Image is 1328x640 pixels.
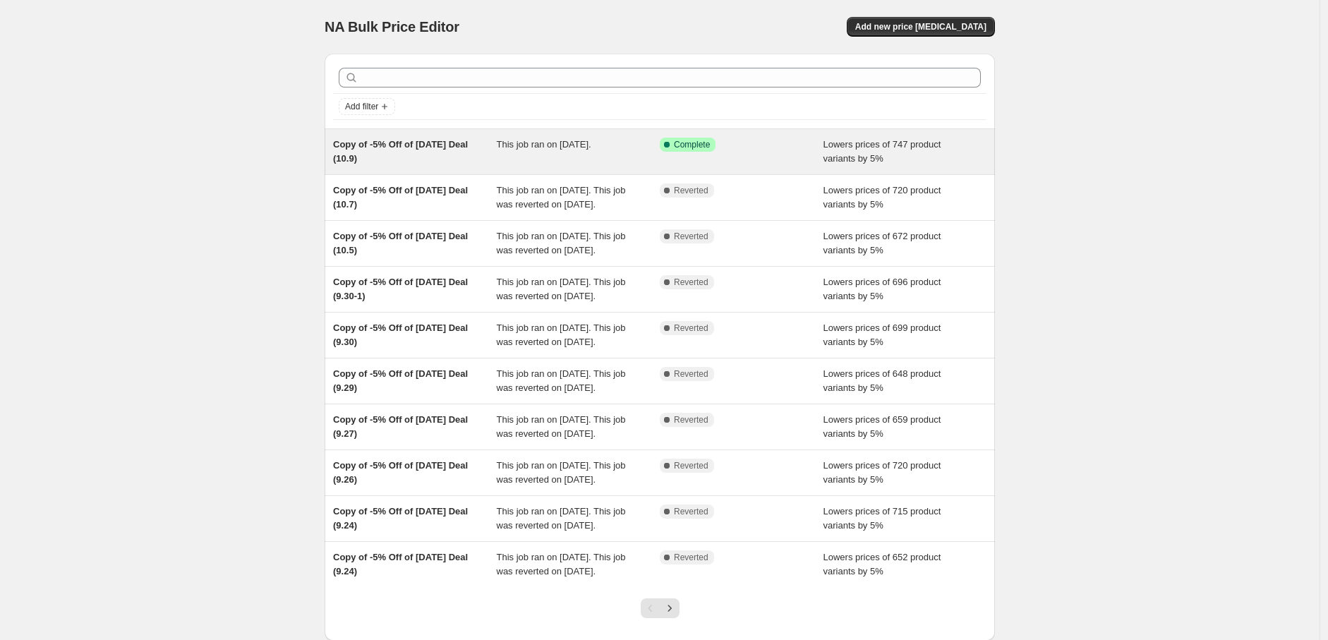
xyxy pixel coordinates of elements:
span: Lowers prices of 672 product variants by 5% [823,231,941,255]
span: Copy of -5% Off of [DATE] Deal (9.27) [333,414,468,439]
span: Copy of -5% Off of [DATE] Deal (9.24) [333,552,468,576]
span: Complete [674,139,710,150]
span: Copy of -5% Off of [DATE] Deal (9.24) [333,506,468,531]
span: Add new price [MEDICAL_DATA] [855,21,986,32]
span: Copy of -5% Off of [DATE] Deal (10.9) [333,139,468,164]
span: Lowers prices of 652 product variants by 5% [823,552,941,576]
span: Lowers prices of 699 product variants by 5% [823,322,941,347]
span: This job ran on [DATE]. This job was reverted on [DATE]. [497,552,626,576]
span: Lowers prices of 696 product variants by 5% [823,277,941,301]
span: This job ran on [DATE]. This job was reverted on [DATE]. [497,460,626,485]
span: Lowers prices of 747 product variants by 5% [823,139,941,164]
span: Copy of -5% Off of [DATE] Deal (9.29) [333,368,468,393]
span: This job ran on [DATE]. This job was reverted on [DATE]. [497,185,626,210]
span: This job ran on [DATE]. This job was reverted on [DATE]. [497,277,626,301]
nav: Pagination [641,598,680,618]
span: Lowers prices of 720 product variants by 5% [823,460,941,485]
span: Copy of -5% Off of [DATE] Deal (9.30) [333,322,468,347]
span: Reverted [674,460,708,471]
span: Reverted [674,231,708,242]
span: Lowers prices of 659 product variants by 5% [823,414,941,439]
span: Reverted [674,368,708,380]
span: Lowers prices of 648 product variants by 5% [823,368,941,393]
span: NA Bulk Price Editor [325,19,459,35]
span: Reverted [674,414,708,425]
button: Add filter [339,98,395,115]
span: Copy of -5% Off of [DATE] Deal (10.7) [333,185,468,210]
span: Reverted [674,185,708,196]
span: Add filter [345,101,378,112]
span: Reverted [674,277,708,288]
span: Reverted [674,552,708,563]
span: Lowers prices of 715 product variants by 5% [823,506,941,531]
span: Copy of -5% Off of [DATE] Deal (10.5) [333,231,468,255]
span: This job ran on [DATE]. This job was reverted on [DATE]. [497,231,626,255]
span: Copy of -5% Off of [DATE] Deal (9.26) [333,460,468,485]
span: Reverted [674,506,708,517]
button: Add new price [MEDICAL_DATA] [847,17,995,37]
span: Lowers prices of 720 product variants by 5% [823,185,941,210]
span: This job ran on [DATE]. This job was reverted on [DATE]. [497,368,626,393]
span: This job ran on [DATE]. This job was reverted on [DATE]. [497,506,626,531]
span: This job ran on [DATE]. This job was reverted on [DATE]. [497,414,626,439]
button: Next [660,598,680,618]
span: This job ran on [DATE]. [497,139,591,150]
span: This job ran on [DATE]. This job was reverted on [DATE]. [497,322,626,347]
span: Copy of -5% Off of [DATE] Deal (9.30-1) [333,277,468,301]
span: Reverted [674,322,708,334]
